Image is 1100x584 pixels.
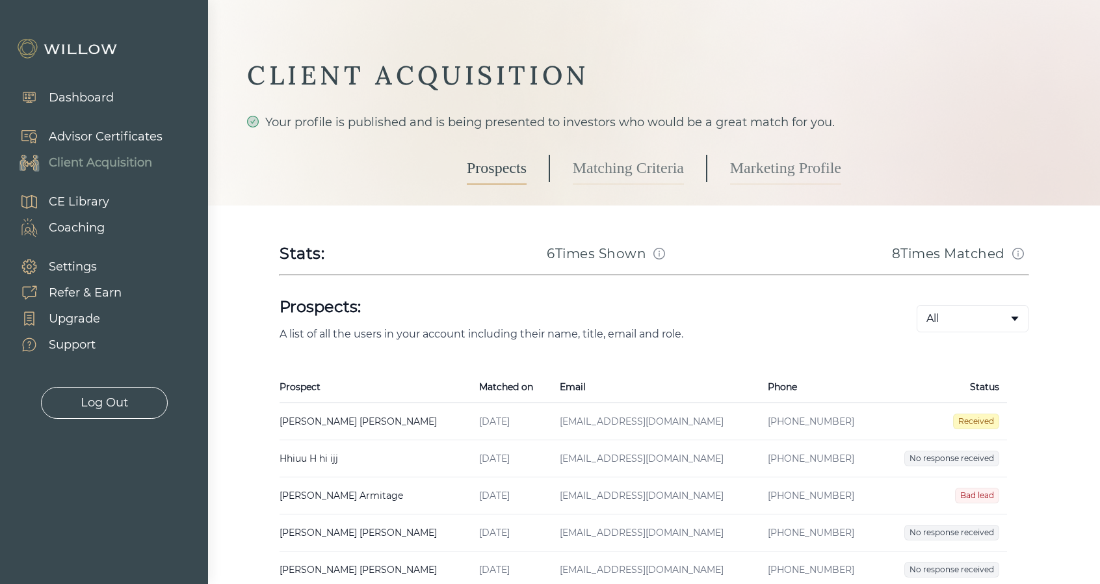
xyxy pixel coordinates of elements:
td: [EMAIL_ADDRESS][DOMAIN_NAME] [552,403,760,440]
td: [DATE] [471,514,552,551]
th: Status [878,371,1006,403]
div: Support [49,336,96,354]
td: [PHONE_NUMBER] [760,440,878,477]
td: [PERSON_NAME] [PERSON_NAME] [280,514,471,551]
th: Email [552,371,760,403]
div: Upgrade [49,310,100,328]
button: Match info [1008,243,1028,264]
span: info-circle [653,248,665,259]
span: Bad lead [955,488,999,503]
span: Received [953,414,999,429]
td: [EMAIL_ADDRESS][DOMAIN_NAME] [552,440,760,477]
a: Settings [7,254,122,280]
p: A list of all the users in your account including their name, title, email and role. [280,328,875,340]
td: [DATE] [471,403,552,440]
td: [PHONE_NUMBER] [760,403,878,440]
span: caret-down [1010,313,1020,324]
span: No response received [904,451,999,466]
td: [PERSON_NAME] Armitage [280,477,471,514]
div: Stats: [280,243,325,264]
a: CE Library [7,189,109,215]
td: [PERSON_NAME] [PERSON_NAME] [280,403,471,440]
div: CLIENT ACQUISITION [247,59,1061,92]
div: Settings [49,258,97,276]
span: No response received [904,525,999,540]
td: [PHONE_NUMBER] [760,514,878,551]
div: Client Acquisition [49,154,152,172]
div: Log Out [81,394,128,412]
th: Prospect [280,371,471,403]
a: Advisor Certificates [7,124,163,150]
td: [EMAIL_ADDRESS][DOMAIN_NAME] [552,514,760,551]
td: [DATE] [471,440,552,477]
td: Hhiuu H hi ijj [280,440,471,477]
span: info-circle [1012,248,1024,259]
a: Marketing Profile [730,152,841,185]
div: Coaching [49,219,105,237]
td: [DATE] [471,477,552,514]
div: Dashboard [49,89,114,107]
a: Prospects [467,152,527,185]
td: [PHONE_NUMBER] [760,477,878,514]
span: No response received [904,562,999,577]
a: Dashboard [7,85,114,111]
a: Upgrade [7,306,122,332]
div: Advisor Certificates [49,128,163,146]
div: Your profile is published and is being presented to investors who would be a great match for you. [247,113,1061,131]
a: Matching Criteria [573,152,684,185]
a: Refer & Earn [7,280,122,306]
div: CE Library [49,193,109,211]
button: Match info [649,243,670,264]
a: Client Acquisition [7,150,163,176]
h3: 8 Times Matched [892,245,1005,263]
a: Coaching [7,215,109,241]
th: Matched on [471,371,552,403]
img: Willow [16,38,120,59]
div: Refer & Earn [49,284,122,302]
th: Phone [760,371,878,403]
span: All [926,311,939,326]
h3: 6 Times Shown [547,245,646,263]
span: check-circle [247,116,259,127]
td: [EMAIL_ADDRESS][DOMAIN_NAME] [552,477,760,514]
h1: Prospects: [280,297,875,317]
